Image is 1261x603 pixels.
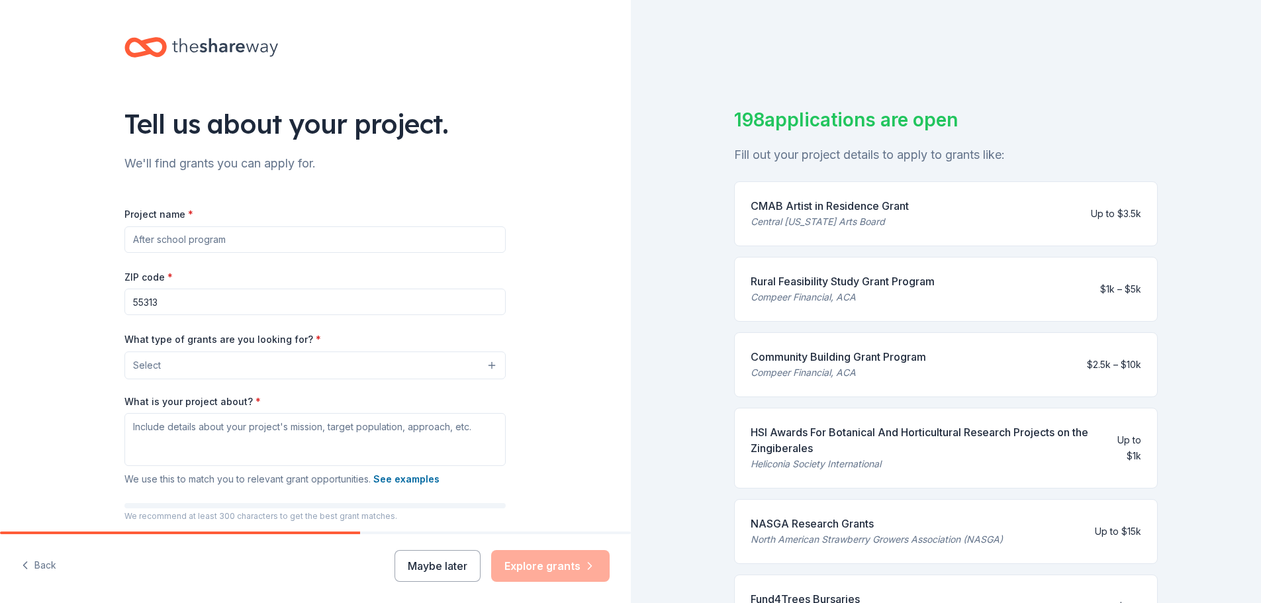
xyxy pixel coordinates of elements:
input: 12345 (U.S. only) [124,289,506,315]
span: Select [133,357,161,373]
label: What is your project about? [124,395,261,408]
div: Up to $15k [1095,524,1141,539]
button: Back [21,552,56,580]
button: Maybe later [395,550,481,582]
input: After school program [124,226,506,253]
div: North American Strawberry Growers Association (NASGA) [751,532,1003,547]
div: We'll find grants you can apply for. [124,153,506,174]
div: Heliconia Society International [751,456,1096,472]
div: Tell us about your project. [124,105,506,142]
div: NASGA Research Grants [751,516,1003,532]
div: Rural Feasibility Study Grant Program [751,273,935,289]
div: HSI Awards For Botanical And Horticultural Research Projects on the Zingiberales [751,424,1096,456]
div: Up to $1k [1106,432,1141,464]
div: 198 applications are open [734,106,1158,134]
div: Up to $3.5k [1091,206,1141,222]
label: ZIP code [124,271,173,284]
div: $1k – $5k [1100,281,1141,297]
div: Community Building Grant Program [751,349,926,365]
div: Central [US_STATE] Arts Board [751,214,909,230]
button: Select [124,351,506,379]
span: We use this to match you to relevant grant opportunities. [124,473,440,485]
div: Fill out your project details to apply to grants like: [734,144,1158,165]
div: $2.5k – $10k [1087,357,1141,373]
div: Compeer Financial, ACA [751,365,926,381]
p: We recommend at least 300 characters to get the best grant matches. [124,511,506,522]
button: See examples [373,471,440,487]
div: CMAB Artist in Residence Grant [751,198,909,214]
label: What type of grants are you looking for? [124,333,321,346]
div: Compeer Financial, ACA [751,289,935,305]
label: Project name [124,208,193,221]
